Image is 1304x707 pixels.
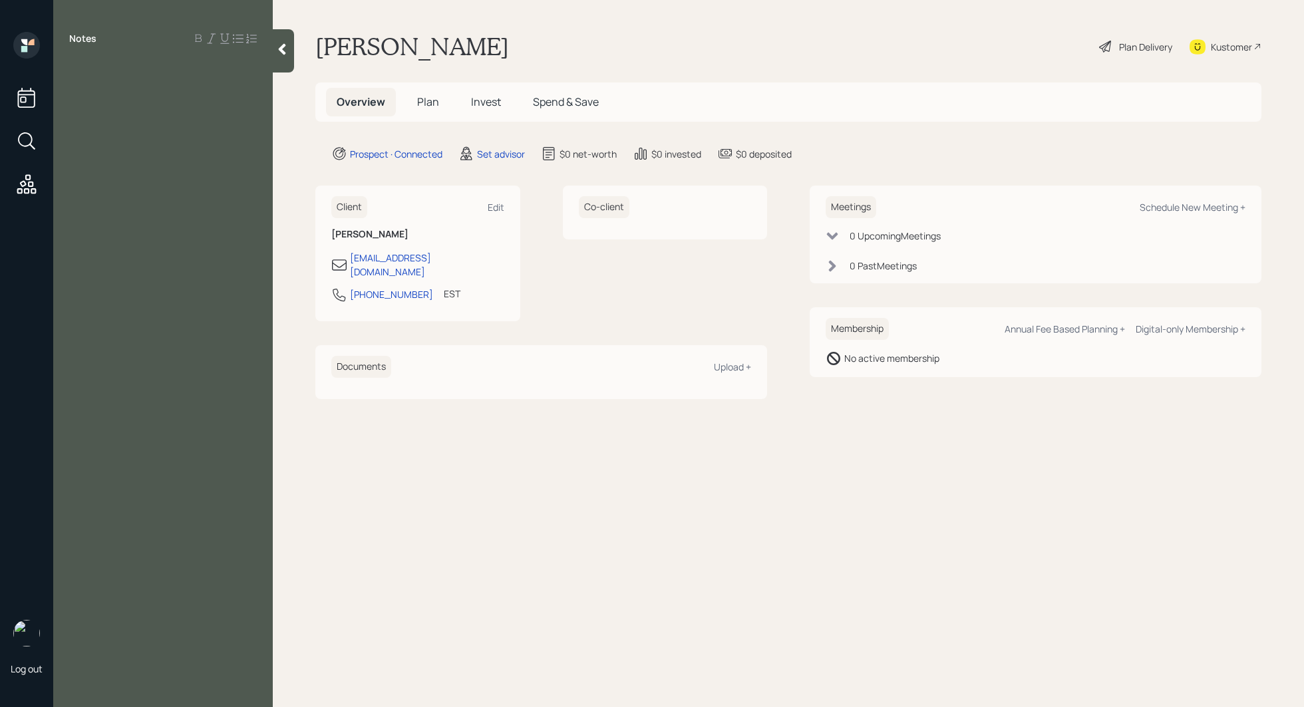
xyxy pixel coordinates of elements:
[315,32,509,61] h1: [PERSON_NAME]
[417,94,439,109] span: Plan
[331,356,391,378] h6: Documents
[736,147,792,161] div: $0 deposited
[1119,40,1172,54] div: Plan Delivery
[488,201,504,213] div: Edit
[714,360,751,373] div: Upload +
[69,32,96,45] label: Notes
[850,229,941,243] div: 0 Upcoming Meeting s
[1211,40,1252,54] div: Kustomer
[1140,201,1245,213] div: Schedule New Meeting +
[444,287,460,301] div: EST
[826,318,889,340] h6: Membership
[331,196,367,218] h6: Client
[1136,323,1245,335] div: Digital-only Membership +
[826,196,876,218] h6: Meetings
[350,251,504,279] div: [EMAIL_ADDRESS][DOMAIN_NAME]
[579,196,629,218] h6: Co-client
[350,287,433,301] div: [PHONE_NUMBER]
[533,94,599,109] span: Spend & Save
[13,620,40,646] img: retirable_logo.png
[471,94,501,109] span: Invest
[560,147,617,161] div: $0 net-worth
[350,147,442,161] div: Prospect · Connected
[477,147,525,161] div: Set advisor
[651,147,701,161] div: $0 invested
[331,229,504,240] h6: [PERSON_NAME]
[11,662,43,675] div: Log out
[1005,323,1125,335] div: Annual Fee Based Planning +
[844,351,939,365] div: No active membership
[850,259,917,273] div: 0 Past Meeting s
[337,94,385,109] span: Overview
